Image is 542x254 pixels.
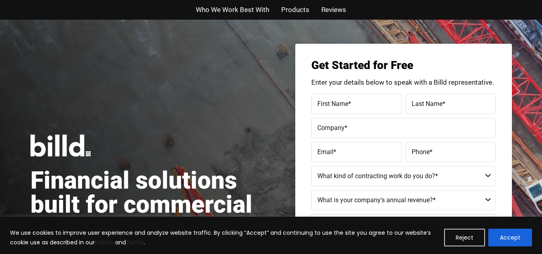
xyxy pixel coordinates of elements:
button: Reject [444,229,485,246]
h3: Get Started for Free [311,60,496,71]
button: Accept [488,229,532,246]
h1: Financial solutions built for commercial subcontractors [30,169,271,241]
p: We use cookies to improve user experience and analyze website traffic. By clicking “Accept” and c... [10,228,438,247]
a: Reviews [321,4,346,16]
a: Policies [95,238,115,246]
a: Products [281,4,309,16]
span: Phone [412,148,430,155]
span: First Name [317,100,348,107]
a: Terms [126,238,144,246]
a: Who We Work Best With [196,4,269,16]
p: Enter your details below to speak with a Billd representative. [311,79,496,86]
span: Last Name [412,100,443,107]
span: Email [317,148,333,155]
span: Company [317,124,345,131]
